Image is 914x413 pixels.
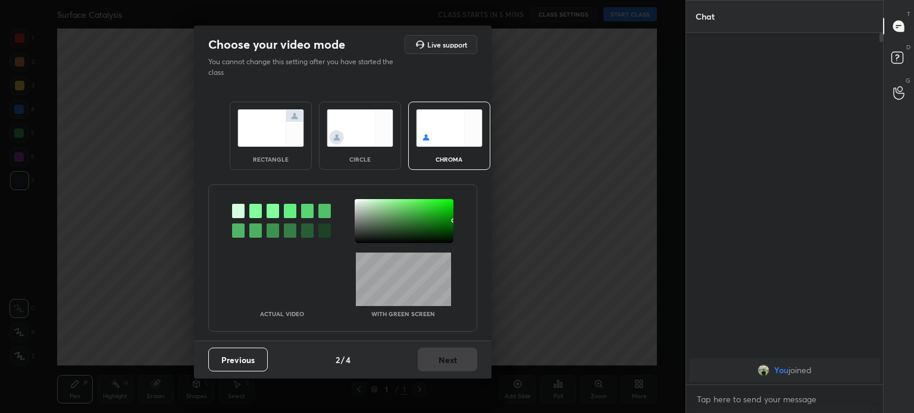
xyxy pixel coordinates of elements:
div: rectangle [247,156,295,162]
h2: Choose your video mode [208,37,345,52]
p: G [906,76,910,85]
p: You cannot change this setting after you have started the class [208,56,401,78]
h4: 2 [336,354,340,366]
img: chromaScreenIcon.c19ab0a0.svg [416,109,483,147]
img: normalScreenIcon.ae25ed63.svg [237,109,304,147]
h5: Live support [427,41,467,48]
div: chroma [425,156,473,162]
span: You [774,365,788,375]
p: Chat [686,1,724,32]
h4: 4 [346,354,350,366]
h4: / [341,354,345,366]
img: 2782fdca8abe4be7a832ca4e3fcd32a4.jpg [758,364,769,376]
span: joined [788,365,812,375]
img: circleScreenIcon.acc0effb.svg [327,109,393,147]
div: grid [686,356,883,384]
p: With green screen [371,311,435,317]
p: Actual Video [260,311,304,317]
p: D [906,43,910,52]
p: T [907,10,910,18]
div: circle [336,156,384,162]
button: Previous [208,348,268,371]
